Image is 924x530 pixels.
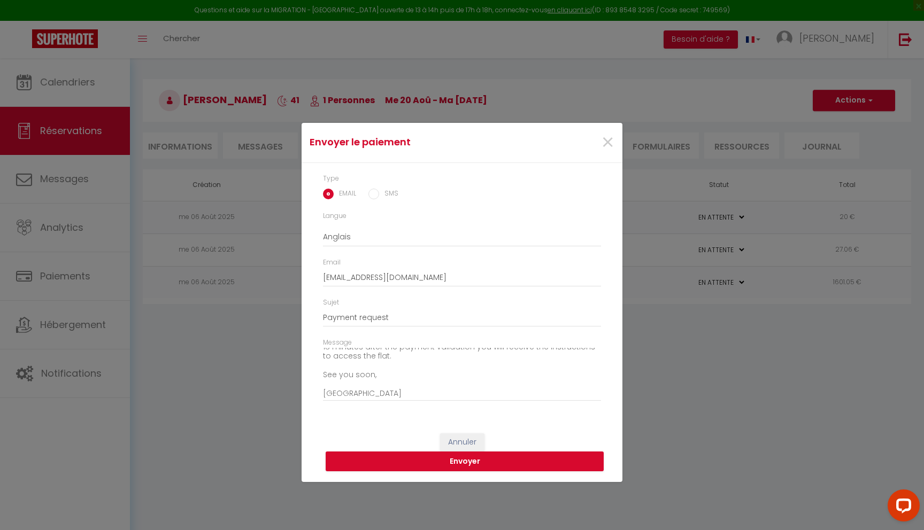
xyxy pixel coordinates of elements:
[323,338,352,348] label: Message
[323,258,341,268] label: Email
[323,211,346,221] label: Langue
[323,174,339,184] label: Type
[601,131,614,154] button: Close
[601,127,614,159] span: ×
[879,485,924,530] iframe: LiveChat chat widget
[310,135,508,150] h4: Envoyer le paiement
[379,189,398,200] label: SMS
[323,298,339,308] label: Sujet
[326,451,604,472] button: Envoyer
[440,433,484,451] button: Annuler
[334,189,356,200] label: EMAIL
